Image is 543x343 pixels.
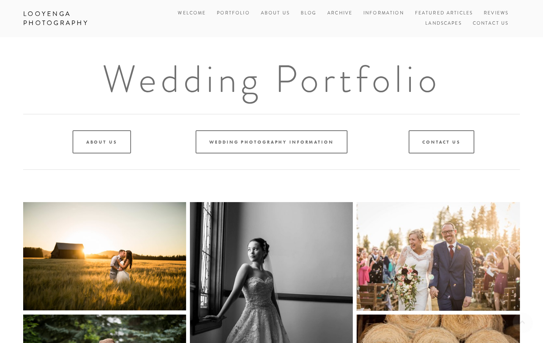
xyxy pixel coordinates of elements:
[178,8,206,19] a: Welcome
[23,60,520,98] h1: Wedding Portfolio
[73,130,131,153] a: About Us
[484,8,508,19] a: Reviews
[217,10,249,16] a: Portfolio
[472,19,508,29] a: Contact Us
[415,8,473,19] a: Featured Articles
[327,8,352,19] a: Archive
[260,8,289,19] a: About Us
[425,19,462,29] a: Landscapes
[196,130,347,153] a: Wedding Photography Information
[17,8,131,30] a: Looyenga Photography
[357,202,520,311] img: Carreon_0593.jpg
[363,10,404,16] a: Information
[409,130,474,153] a: Contact Us
[300,8,316,19] a: Blog
[23,202,186,311] img: Buley_0769.jpg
